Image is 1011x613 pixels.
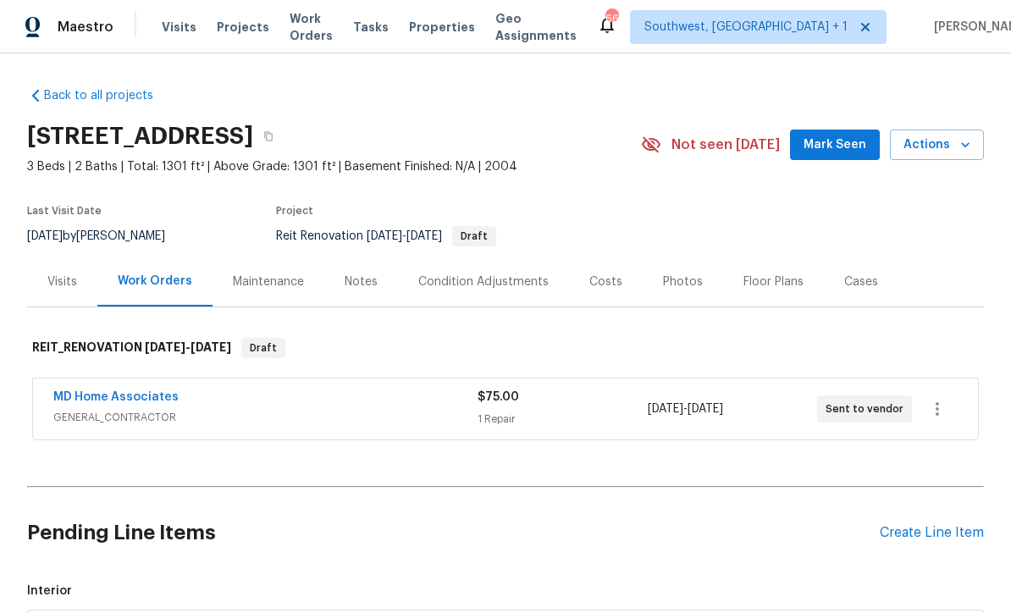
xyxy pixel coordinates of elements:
a: MD Home Associates [53,391,179,403]
span: Interior [27,583,984,599]
span: Draft [243,340,284,356]
span: Sent to vendor [826,400,910,417]
div: Create Line Item [880,525,984,541]
span: [DATE] [367,230,402,242]
div: 1 Repair [478,411,647,428]
span: - [145,341,231,353]
span: Last Visit Date [27,206,102,216]
span: [DATE] [27,230,63,242]
a: Back to all projects [27,87,190,104]
span: [DATE] [145,341,185,353]
span: - [367,230,442,242]
span: Properties [409,19,475,36]
h6: REIT_RENOVATION [32,338,231,358]
div: REIT_RENOVATION [DATE]-[DATE]Draft [27,321,984,375]
span: Mark Seen [804,135,866,156]
span: GENERAL_CONTRACTOR [53,409,478,426]
span: Reit Renovation [276,230,496,242]
div: Photos [663,273,703,290]
div: Cases [844,273,878,290]
button: Mark Seen [790,130,880,161]
div: Work Orders [118,273,192,290]
span: Not seen [DATE] [671,136,780,153]
span: [DATE] [191,341,231,353]
span: Project [276,206,313,216]
span: [DATE] [648,403,683,415]
div: Floor Plans [743,273,804,290]
span: 3 Beds | 2 Baths | Total: 1301 ft² | Above Grade: 1301 ft² | Basement Finished: N/A | 2004 [27,158,641,175]
div: 66 [605,10,617,27]
span: Projects [217,19,269,36]
h2: Pending Line Items [27,494,880,572]
h2: [STREET_ADDRESS] [27,128,253,145]
div: Maintenance [233,273,304,290]
div: Notes [345,273,378,290]
span: Southwest, [GEOGRAPHIC_DATA] + 1 [644,19,848,36]
span: Draft [454,231,494,241]
span: - [648,400,723,417]
button: Actions [890,130,984,161]
span: [DATE] [406,230,442,242]
span: Work Orders [290,10,333,44]
div: by [PERSON_NAME] [27,226,185,246]
span: $75.00 [478,391,519,403]
span: Actions [903,135,970,156]
span: Visits [162,19,196,36]
span: Maestro [58,19,113,36]
div: Costs [589,273,622,290]
button: Copy Address [253,121,284,152]
span: Geo Assignments [495,10,577,44]
span: [DATE] [688,403,723,415]
span: Tasks [353,21,389,33]
div: Condition Adjustments [418,273,549,290]
div: Visits [47,273,77,290]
